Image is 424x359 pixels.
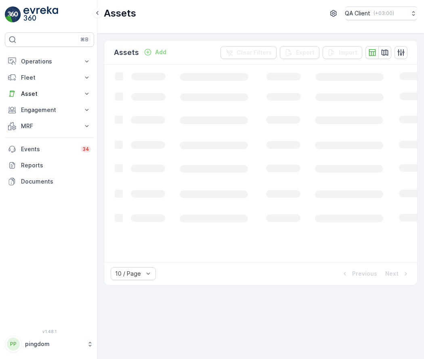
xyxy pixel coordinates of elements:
[104,7,136,20] p: Assets
[21,122,78,130] p: MRF
[80,36,88,43] p: ⌘B
[323,46,362,59] button: Import
[340,269,378,279] button: Previous
[5,53,94,70] button: Operations
[21,57,78,65] p: Operations
[5,70,94,86] button: Fleet
[296,49,315,57] p: Export
[384,269,411,279] button: Next
[82,146,89,152] p: 34
[5,118,94,134] button: MRF
[345,6,418,20] button: QA Client(+03:00)
[21,106,78,114] p: Engagement
[21,74,78,82] p: Fleet
[5,173,94,190] a: Documents
[220,46,277,59] button: Clear Filters
[280,46,319,59] button: Export
[345,9,370,17] p: QA Client
[21,177,91,186] p: Documents
[21,90,78,98] p: Asset
[7,338,20,351] div: PP
[141,47,170,57] button: Add
[21,161,91,169] p: Reports
[352,270,377,278] p: Previous
[23,6,58,23] img: logo_light-DOdMpM7g.png
[21,145,76,153] p: Events
[5,141,94,157] a: Events34
[5,6,21,23] img: logo
[114,47,139,58] p: Assets
[374,10,394,17] p: ( +03:00 )
[5,329,94,334] span: v 1.48.1
[5,157,94,173] a: Reports
[385,270,399,278] p: Next
[5,336,94,353] button: PPpingdom
[5,86,94,102] button: Asset
[237,49,272,57] p: Clear Filters
[25,340,83,348] p: pingdom
[339,49,357,57] p: Import
[5,102,94,118] button: Engagement
[155,48,166,56] p: Add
